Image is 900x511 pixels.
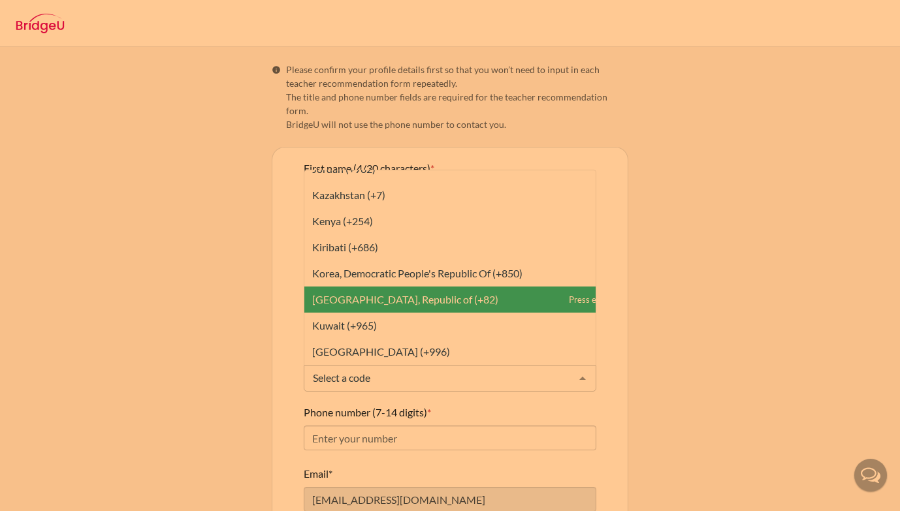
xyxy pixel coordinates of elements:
[30,9,57,21] span: Help
[312,293,498,305] span: [GEOGRAPHIC_DATA], Republic of (+82)
[16,14,65,33] img: BridgeU logo
[286,63,628,131] span: Please confirm your profile details first so that you won’t need to input in each teacher recomme...
[304,161,434,176] label: First name (4/30 characters)
[312,319,377,332] span: Kuwait (+965)
[312,345,450,358] span: [GEOGRAPHIC_DATA] (+996)
[310,371,570,384] input: Select a code
[312,267,522,279] span: Korea, Democratic People's Republic Of (+850)
[272,65,281,74] span: Info
[312,215,373,227] span: Kenya (+254)
[312,189,385,201] span: Kazakhstan (+7)
[312,241,378,253] span: Kiribati (+686)
[304,466,332,482] label: Email*
[304,405,431,420] label: Phone number (7-14 digits)
[304,426,596,450] input: Enter your number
